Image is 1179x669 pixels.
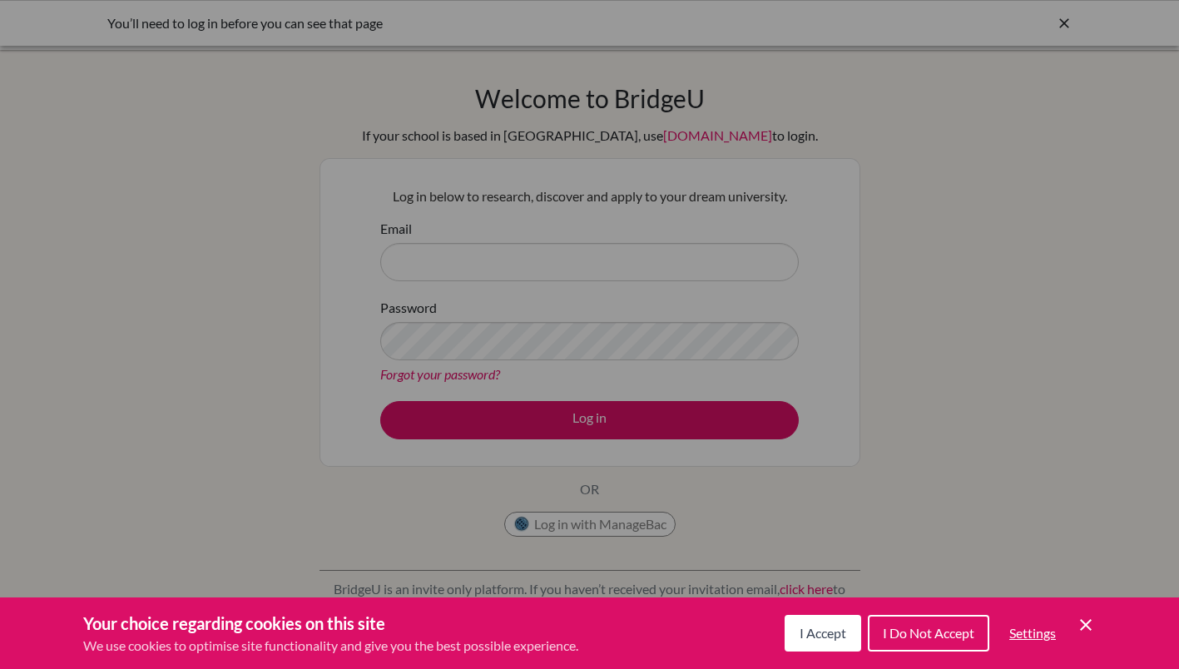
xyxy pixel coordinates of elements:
span: Settings [1009,625,1056,641]
button: Settings [996,617,1069,650]
button: Save and close [1076,615,1096,635]
button: I Accept [785,615,861,652]
span: I Accept [800,625,846,641]
button: I Do Not Accept [868,615,989,652]
h3: Your choice regarding cookies on this site [83,611,578,636]
span: I Do Not Accept [883,625,974,641]
p: We use cookies to optimise site functionality and give you the best possible experience. [83,636,578,656]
